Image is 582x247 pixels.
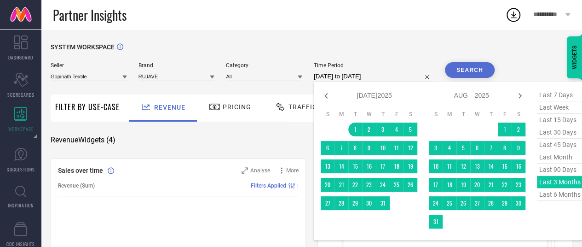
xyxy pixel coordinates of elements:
[53,6,127,24] span: Partner Insights
[470,111,484,118] th: Wednesday
[376,196,390,210] td: Thu Jul 31 2025
[321,90,332,101] div: Previous month
[226,62,302,69] span: Category
[223,103,251,111] span: Pricing
[470,141,484,155] td: Wed Aug 06 2025
[362,123,376,136] td: Wed Jul 02 2025
[403,111,417,118] th: Saturday
[470,159,484,173] td: Wed Aug 13 2025
[390,111,403,118] th: Friday
[334,159,348,173] td: Mon Jul 14 2025
[334,141,348,155] td: Mon Jul 07 2025
[456,159,470,173] td: Tue Aug 12 2025
[403,159,417,173] td: Sat Jul 19 2025
[321,141,334,155] td: Sun Jul 06 2025
[288,103,317,111] span: Traffic
[429,111,443,118] th: Sunday
[512,196,525,210] td: Sat Aug 30 2025
[362,178,376,192] td: Wed Jul 23 2025
[8,202,34,209] span: INSPIRATION
[443,178,456,192] td: Mon Aug 18 2025
[51,135,115,145] span: Revenue Widgets ( 4 )
[512,123,525,136] td: Sat Aug 02 2025
[512,111,525,118] th: Saturday
[484,159,498,173] td: Thu Aug 14 2025
[390,123,403,136] td: Fri Jul 04 2025
[429,159,443,173] td: Sun Aug 10 2025
[362,159,376,173] td: Wed Jul 16 2025
[8,125,34,132] span: WORKSPACE
[470,196,484,210] td: Wed Aug 27 2025
[403,178,417,192] td: Sat Jul 26 2025
[376,111,390,118] th: Thursday
[512,141,525,155] td: Sat Aug 09 2025
[58,182,95,189] span: Revenue (Sum)
[321,196,334,210] td: Sun Jul 27 2025
[51,62,127,69] span: Seller
[390,178,403,192] td: Fri Jul 25 2025
[403,123,417,136] td: Sat Jul 05 2025
[348,178,362,192] td: Tue Jul 22 2025
[445,62,495,78] button: Search
[314,71,433,82] input: Select time period
[470,178,484,192] td: Wed Aug 20 2025
[429,178,443,192] td: Sun Aug 17 2025
[242,167,248,174] svg: Zoom
[334,178,348,192] td: Mon Jul 21 2025
[8,54,33,61] span: DASHBOARD
[484,178,498,192] td: Thu Aug 21 2025
[429,141,443,155] td: Sun Aug 03 2025
[7,91,35,98] span: SCORECARDS
[297,182,299,189] span: |
[376,123,390,136] td: Thu Jul 03 2025
[7,166,35,173] span: SUGGESTIONS
[514,90,525,101] div: Next month
[376,178,390,192] td: Thu Jul 24 2025
[512,178,525,192] td: Sat Aug 23 2025
[443,111,456,118] th: Monday
[286,167,299,174] span: More
[348,159,362,173] td: Tue Jul 15 2025
[498,141,512,155] td: Fri Aug 08 2025
[429,196,443,210] td: Sun Aug 24 2025
[348,141,362,155] td: Tue Jul 08 2025
[348,123,362,136] td: Tue Jul 01 2025
[443,141,456,155] td: Mon Aug 04 2025
[55,101,120,112] span: Filter By Use-Case
[58,167,103,174] span: Sales over time
[498,123,512,136] td: Fri Aug 01 2025
[334,111,348,118] th: Monday
[376,141,390,155] td: Thu Jul 10 2025
[456,178,470,192] td: Tue Aug 19 2025
[498,159,512,173] td: Fri Aug 15 2025
[390,141,403,155] td: Fri Jul 11 2025
[484,141,498,155] td: Thu Aug 07 2025
[443,196,456,210] td: Mon Aug 25 2025
[334,196,348,210] td: Mon Jul 28 2025
[390,159,403,173] td: Fri Jul 18 2025
[505,6,522,23] div: Open download list
[321,159,334,173] td: Sun Jul 13 2025
[498,178,512,192] td: Fri Aug 22 2025
[321,111,334,118] th: Sunday
[362,196,376,210] td: Wed Jul 30 2025
[250,167,270,174] span: Analyse
[251,182,286,189] span: Filters Applied
[456,111,470,118] th: Tuesday
[348,111,362,118] th: Tuesday
[484,111,498,118] th: Thursday
[154,104,185,111] span: Revenue
[362,111,376,118] th: Wednesday
[403,141,417,155] td: Sat Jul 12 2025
[512,159,525,173] td: Sat Aug 16 2025
[51,43,115,51] span: SYSTEM WORKSPACE
[456,196,470,210] td: Tue Aug 26 2025
[429,215,443,229] td: Sun Aug 31 2025
[314,62,433,69] span: Time Period
[321,178,334,192] td: Sun Jul 20 2025
[498,111,512,118] th: Friday
[484,196,498,210] td: Thu Aug 28 2025
[443,159,456,173] td: Mon Aug 11 2025
[138,62,215,69] span: Brand
[348,196,362,210] td: Tue Jul 29 2025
